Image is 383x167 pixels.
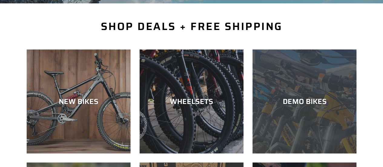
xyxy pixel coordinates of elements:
[140,97,243,106] div: WHEELSETS
[27,49,130,153] a: NEW BIKES
[253,49,356,153] a: DEMO BIKES
[140,49,243,153] a: WHEELSETS
[253,97,356,106] div: DEMO BIKES
[27,97,130,106] div: NEW BIKES
[27,20,357,33] h2: SHOP DEALS + FREE SHIPPING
